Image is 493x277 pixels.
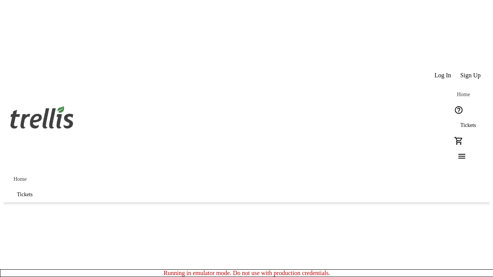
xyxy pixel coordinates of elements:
[451,102,466,118] button: Help
[460,122,476,128] span: Tickets
[451,87,476,102] a: Home
[451,133,466,149] button: Cart
[8,187,42,202] a: Tickets
[457,92,470,98] span: Home
[434,72,451,79] span: Log In
[17,192,33,198] span: Tickets
[8,172,32,187] a: Home
[8,98,76,136] img: Orient E2E Organization eqo38qcemH's Logo
[451,118,485,133] a: Tickets
[430,68,456,83] button: Log In
[460,72,481,79] span: Sign Up
[13,176,27,182] span: Home
[451,149,466,164] button: Menu
[456,68,485,83] button: Sign Up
